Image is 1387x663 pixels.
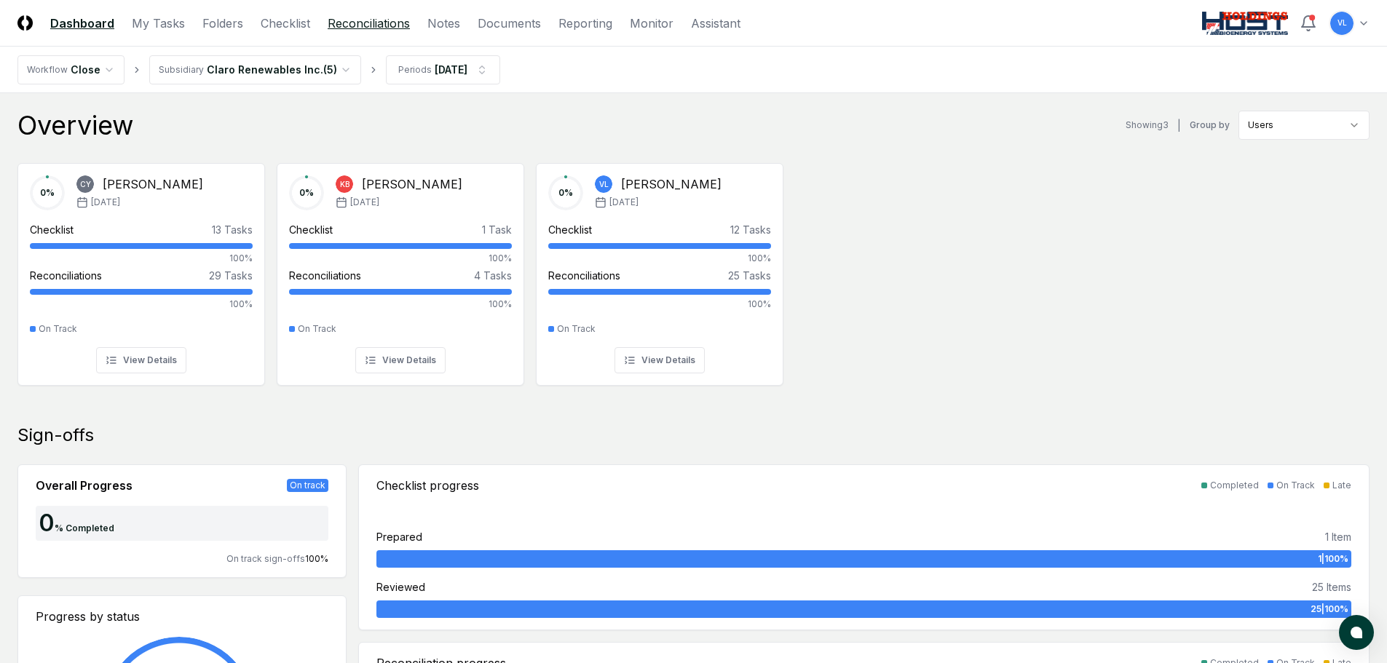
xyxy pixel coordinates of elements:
div: Late [1332,479,1351,492]
div: 1 Item [1325,529,1351,544]
div: 29 Tasks [209,268,253,283]
a: 0%CY[PERSON_NAME][DATE]Checklist13 Tasks100%Reconciliations29 Tasks100%On TrackView Details [17,151,265,386]
a: Reporting [558,15,612,32]
div: Periods [398,63,432,76]
div: Checklist [30,222,74,237]
a: Notes [427,15,460,32]
div: Reconciliations [289,268,361,283]
div: Completed [1210,479,1259,492]
div: Checklist progress [376,477,479,494]
div: 12 Tasks [730,222,771,237]
div: Overall Progress [36,477,133,494]
div: On Track [557,322,596,336]
span: 1 | 100 % [1318,552,1348,565]
a: 0%VL[PERSON_NAME][DATE]Checklist12 Tasks100%Reconciliations25 Tasks100%On TrackView Details [536,151,783,386]
div: 100% [289,298,512,311]
span: [DATE] [91,196,120,209]
a: Monitor [630,15,673,32]
a: Folders [202,15,243,32]
div: On track [287,479,328,492]
div: Checklist [289,222,333,237]
button: View Details [615,347,705,373]
div: Sign-offs [17,424,1370,447]
div: Reviewed [376,579,425,595]
a: 0%KB[PERSON_NAME][DATE]Checklist1 Task100%Reconciliations4 Tasks100%On TrackView Details [277,151,524,386]
div: Progress by status [36,608,328,625]
div: % Completed [55,522,114,535]
span: VL [599,179,609,190]
div: Subsidiary [159,63,204,76]
div: Prepared [376,529,422,544]
span: [DATE] [350,196,379,209]
img: Host NA Holdings logo [1202,12,1289,35]
div: 13 Tasks [212,222,253,237]
div: | [1177,118,1181,133]
button: atlas-launcher [1339,615,1374,650]
a: Dashboard [50,15,114,32]
div: 100% [30,298,253,311]
div: Reconciliations [548,268,620,283]
div: 100% [548,298,771,311]
div: 25 Tasks [728,268,771,283]
span: KB [340,179,349,190]
div: 100% [548,252,771,265]
button: Periods[DATE] [386,55,500,84]
a: Assistant [691,15,740,32]
div: 100% [289,252,512,265]
div: Checklist [548,222,592,237]
button: VL [1329,10,1355,36]
div: 0 [36,512,55,535]
a: Reconciliations [328,15,410,32]
a: Checklist progressCompletedOn TrackLatePrepared1 Item1|100%Reviewed25 Items25|100% [358,464,1370,630]
div: On Track [298,322,336,336]
nav: breadcrumb [17,55,500,84]
div: [PERSON_NAME] [103,175,203,193]
label: Group by [1190,121,1230,130]
div: Showing 3 [1126,119,1169,132]
div: On Track [39,322,77,336]
a: Documents [478,15,541,32]
span: 25 | 100 % [1311,603,1348,616]
div: 25 Items [1312,579,1351,595]
div: Overview [17,111,133,140]
span: VL [1337,17,1347,28]
a: Checklist [261,15,310,32]
div: [DATE] [435,62,467,77]
a: My Tasks [132,15,185,32]
span: On track sign-offs [226,553,305,564]
span: [DATE] [609,196,639,209]
img: Logo [17,15,33,31]
div: [PERSON_NAME] [362,175,462,193]
div: On Track [1276,479,1315,492]
div: Reconciliations [30,268,102,283]
div: 4 Tasks [474,268,512,283]
button: View Details [96,347,186,373]
div: Workflow [27,63,68,76]
div: 100% [30,252,253,265]
div: [PERSON_NAME] [621,175,722,193]
button: View Details [355,347,446,373]
span: 100 % [305,553,328,564]
span: CY [80,179,91,190]
div: 1 Task [482,222,512,237]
